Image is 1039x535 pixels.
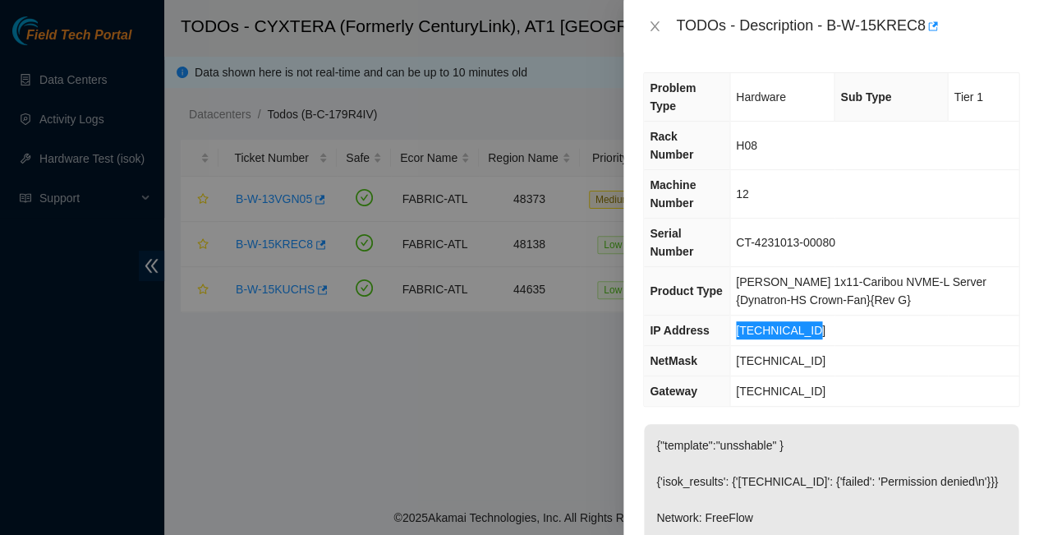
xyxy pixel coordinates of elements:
[650,81,696,113] span: Problem Type
[650,354,697,367] span: NetMask
[736,354,825,367] span: [TECHNICAL_ID]
[736,90,786,104] span: Hardware
[736,139,757,152] span: H08
[650,227,693,258] span: Serial Number
[736,187,749,201] span: 12
[676,13,1019,39] div: TODOs - Description - B-W-15KREC8
[650,324,709,337] span: IP Address
[650,178,696,210] span: Machine Number
[736,275,986,307] span: [PERSON_NAME] 1x11-Caribou NVME-L Server {Dynatron-HS Crown-Fan}{Rev G}
[736,236,835,249] span: CT-4231013-00080
[648,20,661,33] span: close
[650,130,693,161] span: Rack Number
[736,385,825,398] span: [TECHNICAL_ID]
[840,90,891,104] span: Sub Type
[643,19,666,35] button: Close
[650,385,697,398] span: Gateway
[650,284,722,297] span: Product Type
[954,90,982,104] span: Tier 1
[736,324,825,337] span: [TECHNICAL_ID]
